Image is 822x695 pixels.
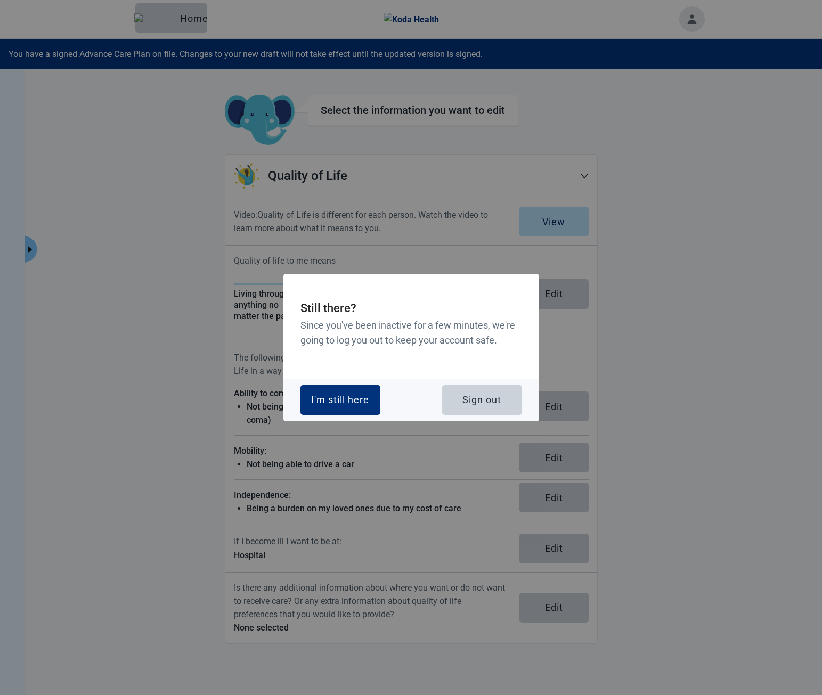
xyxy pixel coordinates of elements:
button: I'm still here [300,385,380,415]
div: Sign out [462,395,501,405]
h3: Since you've been inactive for a few minutes, we're going to log you out to keep your account safe. [300,318,522,348]
h2: Still there? [300,299,522,318]
button: Sign out [442,385,522,415]
div: I'm still here [311,395,369,405]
